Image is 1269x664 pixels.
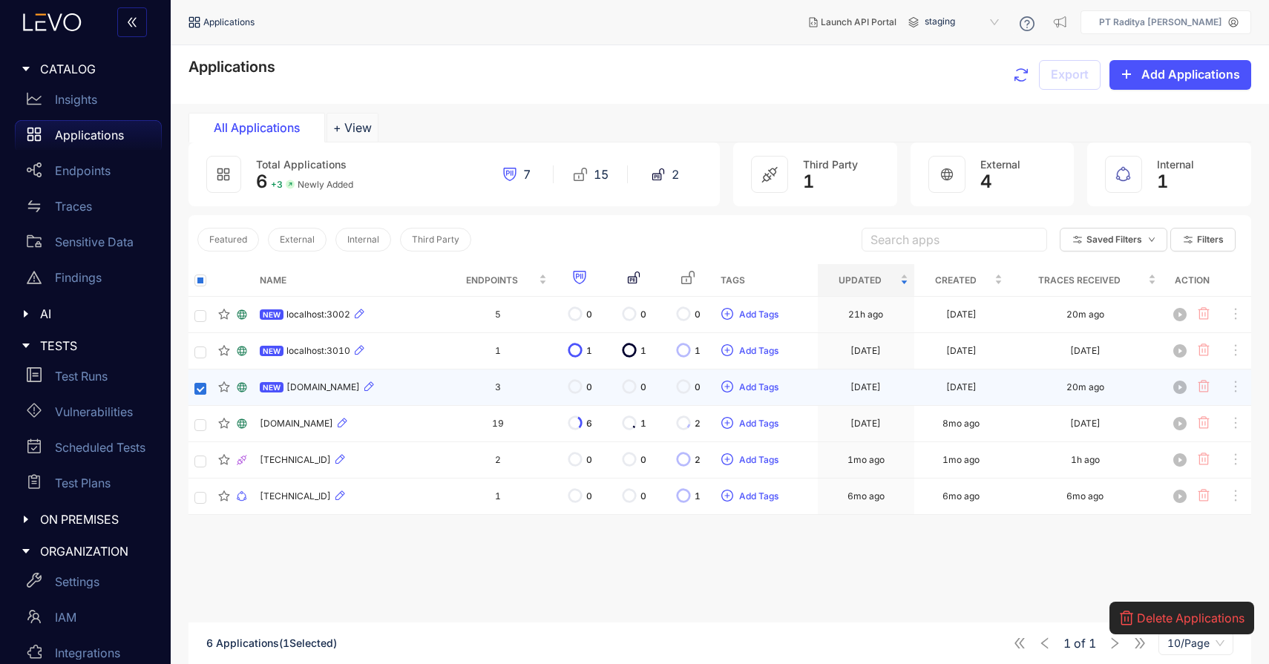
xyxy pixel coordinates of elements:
[1089,637,1096,650] span: 1
[206,637,279,649] span: 6 Applications
[850,418,881,429] div: [DATE]
[9,536,162,567] div: ORGANIZATION
[443,479,552,515] td: 1
[271,180,283,190] span: + 3
[197,228,259,252] button: Featured
[695,382,701,392] span: 0
[523,168,531,181] span: 7
[55,575,99,588] p: Settings
[15,227,162,263] a: Sensitive Data
[268,228,327,252] button: External
[443,297,552,333] td: 5
[821,17,896,27] span: Launch API Portal
[256,171,268,192] span: 6
[15,156,162,191] a: Endpoints
[126,16,138,30] span: double-left
[201,121,312,134] div: All Applications
[920,272,991,289] span: Created
[55,200,92,213] p: Traces
[848,309,883,320] div: 21h ago
[55,476,111,490] p: Test Plans
[721,453,733,467] span: plus-circle
[40,307,150,321] span: AI
[721,417,733,430] span: plus-circle
[218,381,230,393] span: star
[1197,234,1224,245] span: Filters
[1227,375,1244,399] button: ellipsis
[412,234,459,245] span: Third Party
[721,303,779,326] button: plus-circleAdd Tags
[715,264,818,297] th: Tags
[847,455,885,465] div: 1mo ago
[117,7,147,37] button: double-left
[1118,606,1245,630] button: Delete Applications
[260,309,283,320] span: NEW
[850,346,881,356] div: [DATE]
[9,298,162,329] div: AI
[218,345,230,357] span: star
[55,235,134,249] p: Sensitive Data
[721,344,733,358] span: plus-circle
[1109,60,1251,90] button: plusAdd Applications
[824,272,897,289] span: Updated
[443,406,552,442] td: 19
[1167,632,1224,654] span: 10/Page
[15,120,162,156] a: Applications
[55,128,124,142] p: Applications
[15,433,162,468] a: Scheduled Tests
[260,455,331,465] span: [TECHNICAL_ID]
[946,346,977,356] div: [DATE]
[797,10,908,34] button: Launch API Portal
[695,455,701,465] span: 2
[279,637,337,649] span: ( 1 Selected)
[586,346,592,356] span: 1
[1071,455,1100,465] div: 1h ago
[695,346,701,356] span: 1
[443,264,552,297] th: Endpoints
[21,64,31,74] span: caret-right
[1066,382,1104,392] div: 20m ago
[586,309,592,320] span: 0
[218,490,230,502] span: star
[15,468,162,504] a: Test Plans
[1227,484,1244,508] button: ellipsis
[1227,412,1244,435] button: ellipsis
[27,199,42,214] span: swap
[15,602,162,638] a: IAM
[594,168,609,181] span: 15
[980,171,992,192] span: 4
[640,418,646,429] span: 1
[55,93,97,106] p: Insights
[847,491,885,502] div: 6mo ago
[209,234,247,245] span: Featured
[443,369,552,406] td: 3
[739,491,778,502] span: Add Tags
[925,10,1002,34] span: staging
[40,545,150,558] span: ORGANIZATION
[1066,491,1104,502] div: 6mo ago
[1063,637,1096,650] span: of
[1099,17,1222,27] p: PT Raditya [PERSON_NAME]
[942,491,980,502] div: 6mo ago
[721,412,779,435] button: plus-circleAdd Tags
[1070,418,1101,429] div: [DATE]
[942,455,980,465] div: 1mo ago
[586,455,592,465] span: 0
[335,228,391,252] button: Internal
[260,382,283,392] span: NEW
[1009,264,1162,297] th: Traces Received
[721,308,733,321] span: plus-circle
[400,228,471,252] button: Third Party
[739,418,778,429] span: Add Tags
[1157,158,1194,171] span: Internal
[739,455,778,465] span: Add Tags
[1014,272,1145,289] span: Traces Received
[218,309,230,321] span: star
[260,346,283,356] span: NEW
[256,158,347,171] span: Total Applications
[850,382,881,392] div: [DATE]
[55,405,133,418] p: Vulnerabilities
[286,382,360,392] span: [DOMAIN_NAME]
[443,442,552,479] td: 2
[260,418,333,429] span: [DOMAIN_NAME]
